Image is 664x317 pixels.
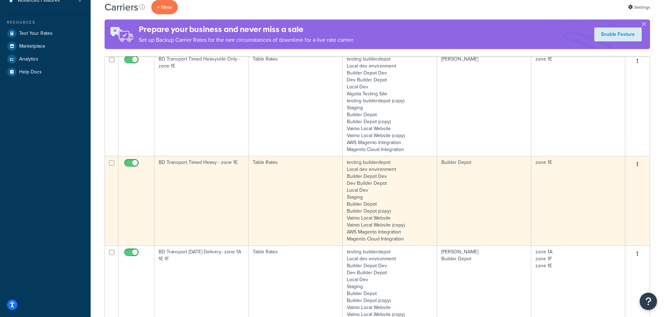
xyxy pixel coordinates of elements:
[640,293,657,310] button: Open Resource Center
[19,43,45,49] span: Marketplace
[628,2,650,12] a: Settings
[531,156,625,245] td: zone 1E
[594,27,642,41] a: Enable Feature
[105,19,139,49] img: ad-rules-rateshop-fe6ec290ccb7230408bd80ed9643f0289d75e0ffd9eb532fc0e269fcd187b520.png
[5,53,85,65] a: Analytics
[437,53,531,156] td: [PERSON_NAME]
[5,66,85,78] a: Help Docs
[139,35,354,45] p: Set up Backup Carrier Rates for the rare circumstances of downtime for a live rate carrier.
[5,40,85,53] a: Marketplace
[5,19,85,25] div: Resources
[19,69,42,75] span: Help Docs
[531,53,625,156] td: zone 1E
[19,56,38,62] span: Analytics
[437,156,531,245] td: Builder Depot
[139,24,354,35] h4: Prepare your business and never miss a sale
[249,53,343,156] td: Table Rates
[105,0,138,14] h1: Carriers
[154,156,249,245] td: BD Transport Timed Heavy - zone 1E
[19,31,53,37] span: Test Your Rates
[154,53,249,156] td: BD Transport Timed Heavyside Only - zone 1E
[5,27,85,40] a: Test Your Rates
[343,156,437,245] td: testing builderdepot Local dev environment Builder Depot Dev Dev Builder Depot Local Dev Staging ...
[343,53,437,156] td: testing builderdepot Local dev environment Builder Depot Dev Dev Builder Depot Local Dev Algolia ...
[249,156,343,245] td: Table Rates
